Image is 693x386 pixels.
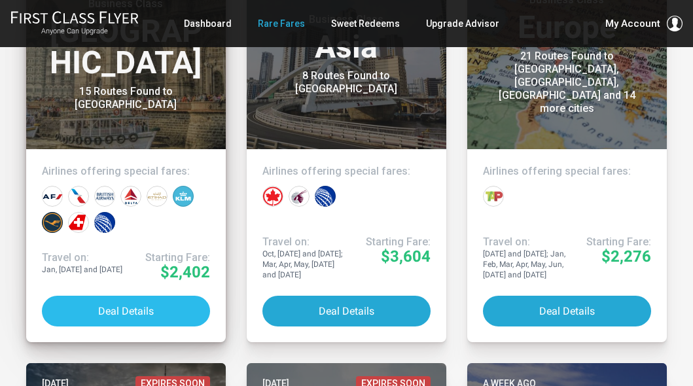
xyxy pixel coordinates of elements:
[483,165,651,178] h4: Airlines offering special fares:
[173,186,194,207] div: KLM
[258,12,305,35] a: Rare Fares
[331,12,400,35] a: Sweet Redeems
[491,50,643,115] div: 21 Routes Found to [GEOGRAPHIC_DATA], [GEOGRAPHIC_DATA], [GEOGRAPHIC_DATA] and 14 more cities
[147,186,168,207] div: Etihad
[42,296,210,326] button: Deal Details
[262,296,431,326] button: Deal Details
[426,12,499,35] a: Upgrade Advisor
[262,13,431,63] h3: Asia
[262,186,283,207] div: Air Canada
[10,27,139,36] small: Anyone Can Upgrade
[94,186,115,207] div: British Airways
[184,12,232,35] a: Dashboard
[483,296,651,326] button: Deal Details
[289,186,310,207] div: Qatar
[42,212,63,233] div: Lufthansa
[68,212,89,233] div: Swiss
[315,186,336,207] div: United
[68,186,89,207] div: American Airlines
[94,212,115,233] div: United
[271,69,422,96] div: 8 Routes Found to [GEOGRAPHIC_DATA]
[10,10,139,24] img: First Class Flyer
[50,85,202,111] div: 15 Routes Found to [GEOGRAPHIC_DATA]
[483,186,504,207] div: TAP Portugal
[262,165,431,178] h4: Airlines offering special fares:
[10,10,139,37] a: First Class FlyerAnyone Can Upgrade
[605,16,683,31] button: My Account
[42,186,63,207] div: Air France
[42,165,210,178] h4: Airlines offering special fares:
[605,16,660,31] span: My Account
[120,186,141,207] div: Delta Airlines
